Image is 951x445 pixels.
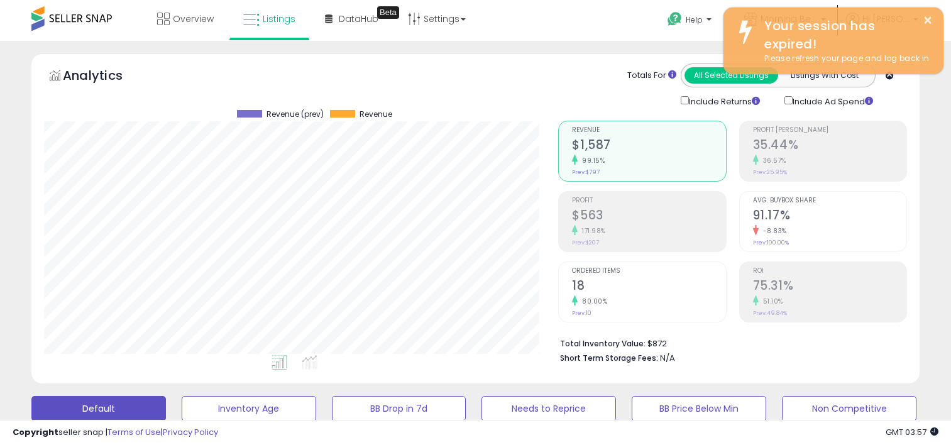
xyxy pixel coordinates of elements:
[572,168,600,176] small: Prev: $797
[578,226,606,236] small: 171.98%
[657,2,724,41] a: Help
[759,226,787,236] small: -8.83%
[263,13,295,25] span: Listings
[753,239,789,246] small: Prev: 100.00%
[572,127,725,134] span: Revenue
[753,268,906,275] span: ROI
[572,268,725,275] span: Ordered Items
[755,17,934,53] div: Your session has expired!
[886,426,938,438] span: 2025-09-17 03:57 GMT
[753,127,906,134] span: Profit [PERSON_NAME]
[759,297,783,306] small: 51.10%
[481,396,616,421] button: Needs to Reprice
[572,208,725,225] h2: $563
[667,11,683,27] i: Get Help
[753,278,906,295] h2: 75.31%
[572,309,591,317] small: Prev: 10
[572,239,599,246] small: Prev: $207
[778,67,871,84] button: Listings With Cost
[360,110,392,119] span: Revenue
[13,427,218,439] div: seller snap | |
[775,94,893,108] div: Include Ad Spend
[660,352,675,364] span: N/A
[560,338,646,349] b: Total Inventory Value:
[753,138,906,155] h2: 35.44%
[686,14,703,25] span: Help
[339,13,378,25] span: DataHub
[107,426,161,438] a: Terms of Use
[753,168,787,176] small: Prev: 25.95%
[671,94,775,108] div: Include Returns
[182,396,316,421] button: Inventory Age
[753,197,906,204] span: Avg. Buybox Share
[684,67,778,84] button: All Selected Listings
[627,70,676,82] div: Totals For
[578,297,607,306] small: 80.00%
[377,6,399,19] div: Tooltip anchor
[560,335,898,350] li: $872
[755,53,934,65] div: Please refresh your page and log back in
[13,426,58,438] strong: Copyright
[332,396,466,421] button: BB Drop in 7d
[759,156,786,165] small: 36.57%
[632,396,766,421] button: BB Price Below Min
[578,156,605,165] small: 99.15%
[31,396,166,421] button: Default
[163,426,218,438] a: Privacy Policy
[560,353,658,363] b: Short Term Storage Fees:
[267,110,324,119] span: Revenue (prev)
[782,396,916,421] button: Non Competitive
[572,138,725,155] h2: $1,587
[753,208,906,225] h2: 91.17%
[923,13,933,28] button: ×
[63,67,147,87] h5: Analytics
[173,13,214,25] span: Overview
[572,197,725,204] span: Profit
[753,309,787,317] small: Prev: 49.84%
[572,278,725,295] h2: 18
